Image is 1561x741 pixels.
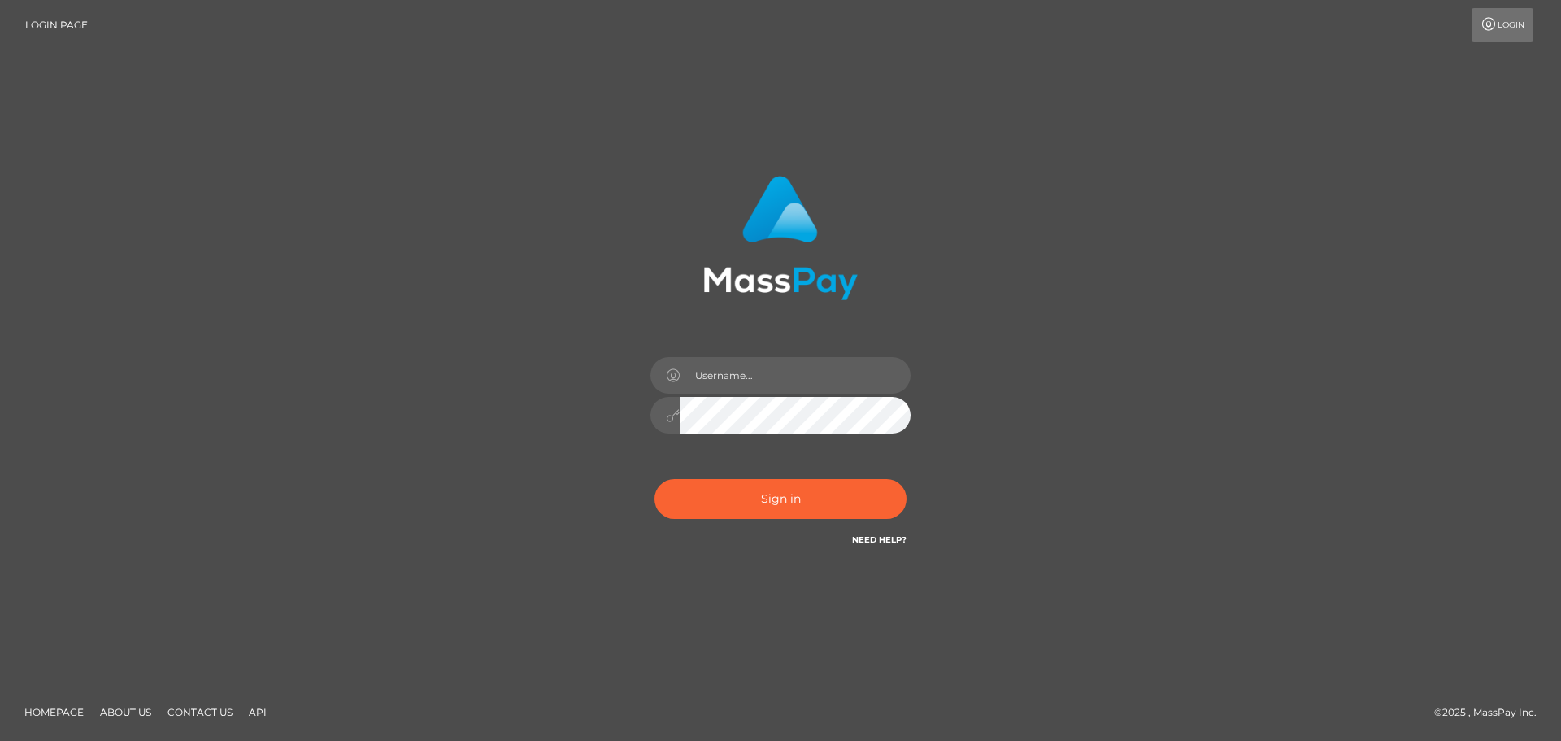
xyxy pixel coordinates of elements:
div: © 2025 , MassPay Inc. [1434,704,1549,721]
input: Username... [680,357,911,394]
a: Contact Us [161,700,239,725]
img: MassPay Login [703,176,858,300]
a: Homepage [18,700,90,725]
a: Login Page [25,8,88,42]
a: API [242,700,273,725]
a: Need Help? [852,534,907,545]
a: Login [1472,8,1533,42]
button: Sign in [654,479,907,519]
a: About Us [93,700,158,725]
